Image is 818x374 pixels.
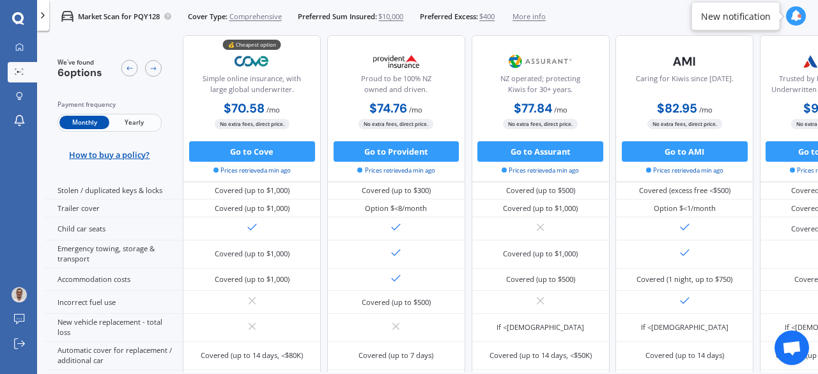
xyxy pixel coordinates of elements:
div: Covered (up to $500) [506,185,575,196]
div: Covered (up to $1,000) [215,274,289,284]
div: Covered (up to $1,000) [215,203,289,214]
span: How to buy a policy? [69,150,150,160]
img: Cove.webp [219,49,286,74]
div: Open chat [775,331,809,365]
div: Option $<1/month [654,203,716,214]
span: No extra fees, direct price. [215,120,289,129]
div: Accommodation costs [45,269,183,291]
img: ACg8ocIEJnidNa3cBoW82lgkl6qdiPa3RlE8M-tK0lKho_yu5L1Do2VW=s96-c [12,287,27,302]
div: Covered (up to $1,000) [215,249,289,259]
div: Covered (up to 14 days) [645,350,724,361]
img: car.f15378c7a67c060ca3f3.svg [61,10,73,22]
div: If <[DEMOGRAPHIC_DATA] [641,322,729,332]
div: Simple online insurance, with large global underwriter. [192,74,312,99]
img: AMI-text-1.webp [651,49,718,74]
div: Covered (up to $500) [362,297,431,308]
div: Stolen / duplicated keys & locks [45,182,183,199]
span: No extra fees, direct price. [359,120,433,129]
button: Go to Provident [334,141,459,162]
div: New vehicle replacement - total loss [45,314,183,342]
span: Prices retrieved a min ago [646,166,723,175]
div: Covered (1 night, up to $750) [637,274,732,284]
span: Monthly [59,116,109,130]
img: Provident.png [362,49,430,74]
span: Cover Type: [188,12,228,22]
b: $82.95 [657,100,697,116]
span: Prices retrieved a min ago [357,166,435,175]
div: Covered (up to 7 days) [359,350,433,361]
span: $10,000 [378,12,403,22]
button: Go to Assurant [477,141,603,162]
div: Automatic cover for replacement / additional car [45,342,183,370]
div: Covered (up to $500) [506,274,575,284]
div: Covered (up to 14 days, <$80K) [201,350,303,361]
div: Covered (up to $300) [362,185,431,196]
span: 6 options [58,66,102,79]
span: No extra fees, direct price. [647,120,722,129]
div: Covered (up to $1,000) [503,203,578,214]
button: Go to AMI [622,141,748,162]
b: $70.58 [224,100,265,116]
p: Market Scan for PQY128 [78,12,160,22]
div: Covered (up to 14 days, <$50K) [490,350,592,361]
div: Covered (up to $1,000) [503,249,578,259]
div: Child car seats [45,217,183,240]
span: We've found [58,58,102,67]
span: More info [513,12,546,22]
div: Payment frequency [58,100,162,110]
b: $74.76 [369,100,407,116]
span: Preferred Sum Insured: [298,12,377,22]
div: If <[DEMOGRAPHIC_DATA] [497,322,584,332]
div: Covered (up to $1,000) [215,185,289,196]
div: Trailer cover [45,199,183,217]
span: Comprehensive [229,12,282,22]
span: Yearly [109,116,159,130]
div: Incorrect fuel use [45,291,183,313]
button: Go to Cove [189,141,315,162]
span: / mo [554,105,567,114]
div: Caring for Kiwis since [DATE]. [636,74,734,99]
span: No extra fees, direct price. [503,120,578,129]
div: Option $<8/month [365,203,427,214]
span: / mo [266,105,280,114]
div: 💰 Cheapest option [223,40,281,51]
span: $400 [479,12,495,22]
span: Preferred Excess: [420,12,478,22]
div: Emergency towing, storage & transport [45,240,183,269]
span: / mo [699,105,713,114]
span: / mo [409,105,422,114]
span: Prices retrieved a min ago [213,166,291,175]
div: Covered (excess free <$500) [639,185,730,196]
div: New notification [701,10,771,22]
b: $77.84 [514,100,552,116]
img: Assurant.png [507,49,575,74]
div: NZ operated; protecting Kiwis for 30+ years. [480,74,600,99]
span: Prices retrieved a min ago [502,166,579,175]
div: Proud to be 100% NZ owned and driven. [336,74,456,99]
